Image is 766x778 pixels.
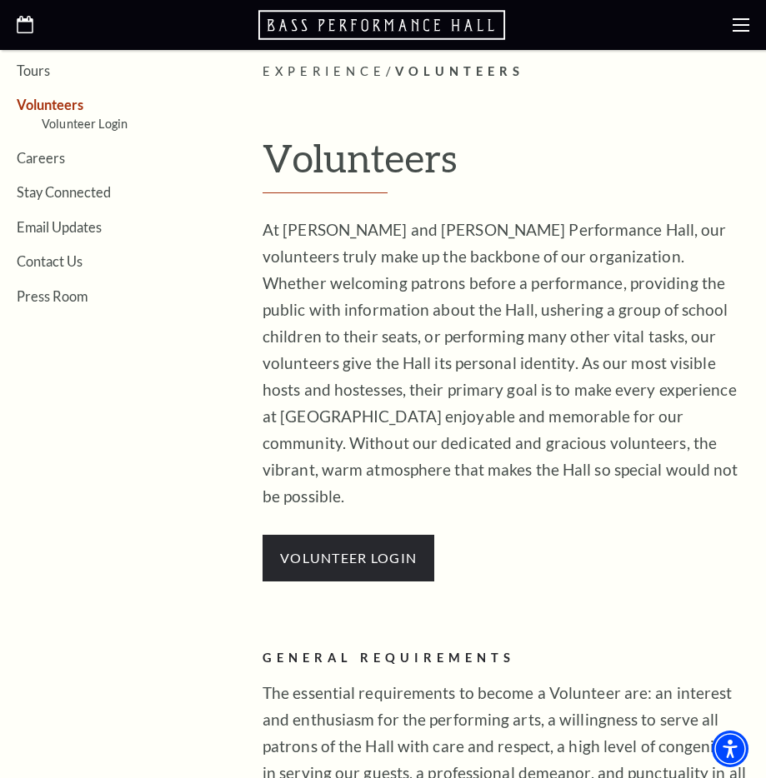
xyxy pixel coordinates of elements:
a: Tours [17,62,50,78]
h2: GENERAL REQUIREMENTS [263,648,749,669]
span: Experience [263,64,386,78]
a: VOLUNTEER LOGIN - open in a new tab [280,550,417,566]
h1: Volunteers [263,137,749,193]
a: Open this option [17,16,33,35]
p: / [263,62,749,82]
p: At [PERSON_NAME] and [PERSON_NAME] Performance Hall, our volunteers truly make up the backbone of... [263,217,749,510]
a: Careers [17,150,65,166]
a: Open this option [258,8,508,42]
a: Email Updates [17,219,102,235]
a: Contact Us [17,253,83,269]
a: Stay Connected [17,184,111,200]
div: Accessibility Menu [712,731,748,767]
span: Volunteers [395,64,524,78]
a: Volunteers [17,97,83,112]
a: Volunteer Login [42,117,128,131]
a: Press Room [17,288,88,304]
